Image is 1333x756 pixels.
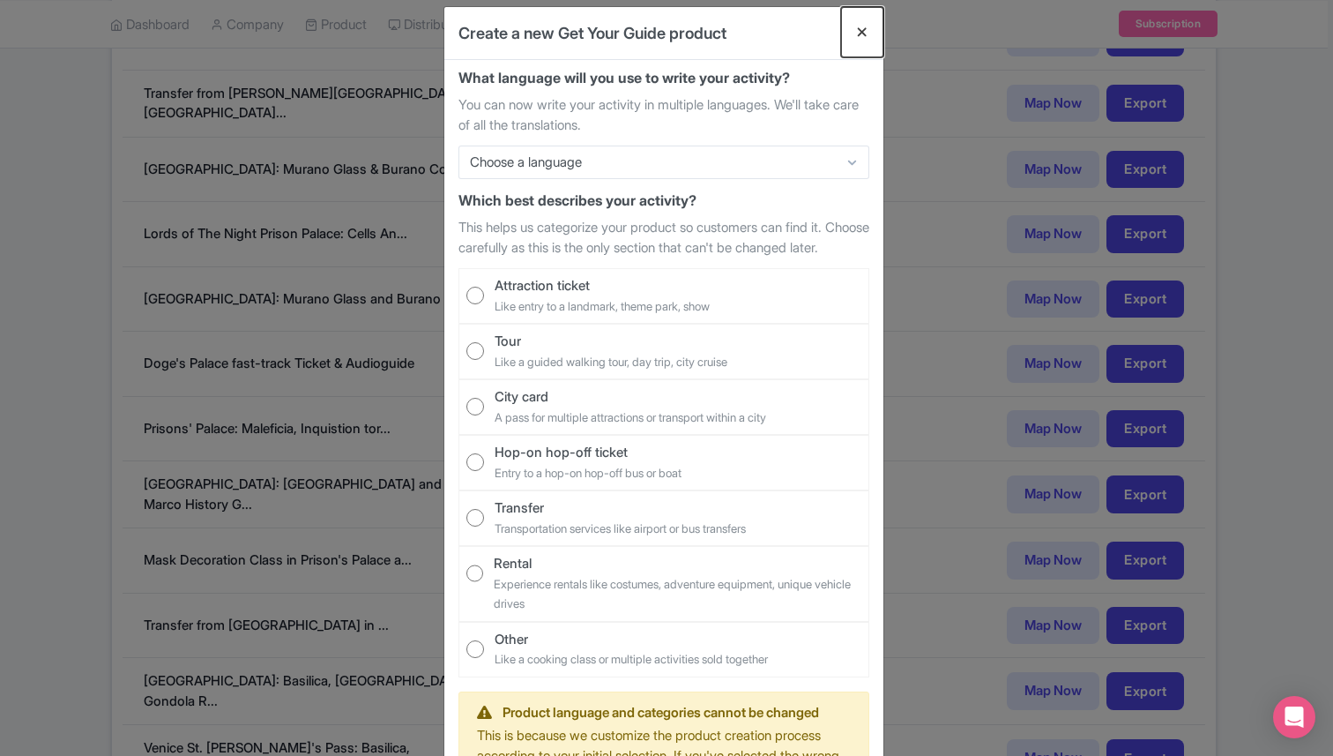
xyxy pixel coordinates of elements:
[466,453,484,471] input: Hop-on hop-off ticket Entry to a hop-on hop-off bus or boat
[841,7,883,57] button: Close
[458,95,869,135] p: You can now write your activity in multiple languages. We'll take care of all the translations.
[458,218,869,258] p: This helps us categorize your product so customers can find it. Choose carefully as this is the o...
[495,466,681,480] small: Entry to a hop-on hop-off bus or boat
[466,640,484,658] input: Other Like a cooking class or multiple activities sold together
[495,410,766,424] small: A pass for multiple attractions or transport within a city
[1273,696,1315,738] div: Open Intercom Messenger
[495,443,681,463] div: Hop-on hop-off ticket
[466,287,484,304] input: Attraction ticket Like entry to a landmark, theme park, show
[466,398,484,415] input: City card A pass for multiple attractions or transport within a city
[495,498,746,519] div: Transfer
[458,193,869,209] h3: Which best describes your activity?
[495,630,768,650] div: Other
[495,276,710,296] div: Attraction ticket
[495,332,727,352] div: Tour
[466,565,483,582] input: Rental Experience rentals like costumes, adventure equipment, unique vehicle drives
[458,21,726,45] h4: Create a new Get Your Guide product
[495,299,710,313] small: Like entry to a landmark, theme park, show
[495,355,727,369] small: Like a guided walking tour, day trip, city cruise
[458,71,869,86] h3: What language will you use to write your activity?
[495,521,746,535] small: Transportation services like airport or bus transfers
[495,652,768,666] small: Like a cooking class or multiple activities sold together
[466,509,484,527] input: Transfer Transportation services like airport or bus transfers
[494,577,851,611] small: Experience rentals like costumes, adventure equipment, unique vehicle drives
[495,387,766,408] div: City card
[494,554,861,574] div: Rental
[466,342,484,360] input: Tour Like a guided walking tour, day trip, city cruise
[458,146,869,179] select: Select language
[503,704,819,721] strong: Product language and categories cannot be changed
